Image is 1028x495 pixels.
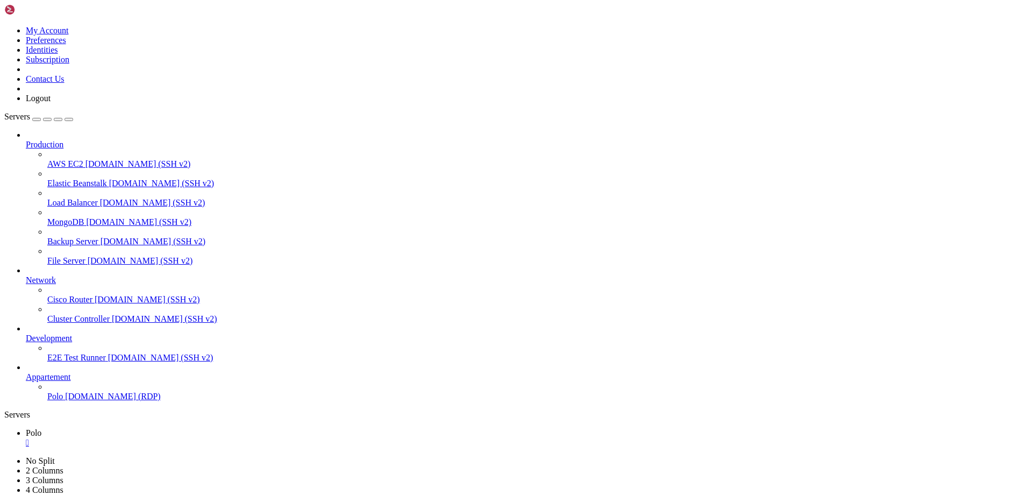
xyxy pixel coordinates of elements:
li: Backup Server [DOMAIN_NAME] (SSH v2) [47,227,1024,246]
span: [DOMAIN_NAME] (SSH v2) [86,217,191,227]
span: E2E Test Runner [47,353,106,362]
span: MongoDB [47,217,84,227]
a: Identities [26,45,58,54]
span: File Server [47,256,85,265]
span: Network [26,275,56,285]
li: E2E Test Runner [DOMAIN_NAME] (SSH v2) [47,343,1024,363]
a: Load Balancer [DOMAIN_NAME] (SSH v2) [47,198,1024,208]
span: [DOMAIN_NAME] (SSH v2) [108,353,213,362]
div: Servers [4,410,1024,420]
li: Cluster Controller [DOMAIN_NAME] (SSH v2) [47,305,1024,324]
span: Cisco Router [47,295,92,304]
span: AWS EC2 [47,159,83,168]
a: 2 Columns [26,466,63,475]
span: Polo [47,392,63,401]
li: Development [26,324,1024,363]
a: Contact Us [26,74,65,83]
a: Servers [4,112,73,121]
span: [DOMAIN_NAME] (SSH v2) [100,198,205,207]
li: Cisco Router [DOMAIN_NAME] (SSH v2) [47,285,1024,305]
a: Appartement [26,372,1024,382]
li: MongoDB [DOMAIN_NAME] (SSH v2) [47,208,1024,227]
span: [DOMAIN_NAME] (SSH v2) [112,314,217,323]
span: Servers [4,112,30,121]
a: My Account [26,26,69,35]
a: Logout [26,94,51,103]
a: Polo [26,428,1024,448]
a: Backup Server [DOMAIN_NAME] (SSH v2) [47,237,1024,246]
li: Polo [DOMAIN_NAME] (RDP) [47,382,1024,401]
a: Production [26,140,1024,150]
span: Production [26,140,63,149]
span: [DOMAIN_NAME] (RDP) [65,392,160,401]
a: 4 Columns [26,485,63,494]
a: Development [26,334,1024,343]
span: Appartement [26,372,71,381]
li: File Server [DOMAIN_NAME] (SSH v2) [47,246,1024,266]
a: Elastic Beanstalk [DOMAIN_NAME] (SSH v2) [47,179,1024,188]
a: Preferences [26,36,66,45]
li: Appartement [26,363,1024,401]
li: Production [26,130,1024,266]
a: Subscription [26,55,69,64]
a: Cisco Router [DOMAIN_NAME] (SSH v2) [47,295,1024,305]
span: Development [26,334,72,343]
span: Polo [26,428,41,437]
a: No Split [26,456,55,465]
span: [DOMAIN_NAME] (SSH v2) [109,179,215,188]
a: 3 Columns [26,476,63,485]
li: Network [26,266,1024,324]
a: MongoDB [DOMAIN_NAME] (SSH v2) [47,217,1024,227]
span: Cluster Controller [47,314,110,323]
span: Load Balancer [47,198,98,207]
span: [DOMAIN_NAME] (SSH v2) [101,237,206,246]
a: File Server [DOMAIN_NAME] (SSH v2) [47,256,1024,266]
span: [DOMAIN_NAME] (SSH v2) [85,159,191,168]
a: Cluster Controller [DOMAIN_NAME] (SSH v2) [47,314,1024,324]
a: Network [26,275,1024,285]
span: Elastic Beanstalk [47,179,107,188]
li: AWS EC2 [DOMAIN_NAME] (SSH v2) [47,150,1024,169]
span: [DOMAIN_NAME] (SSH v2) [95,295,200,304]
a: E2E Test Runner [DOMAIN_NAME] (SSH v2) [47,353,1024,363]
a: AWS EC2 [DOMAIN_NAME] (SSH v2) [47,159,1024,169]
span: Backup Server [47,237,98,246]
a: Polo [DOMAIN_NAME] (RDP) [47,392,1024,401]
a:  [26,438,1024,448]
span: [DOMAIN_NAME] (SSH v2) [88,256,193,265]
img: Shellngn [4,4,66,15]
li: Elastic Beanstalk [DOMAIN_NAME] (SSH v2) [47,169,1024,188]
li: Load Balancer [DOMAIN_NAME] (SSH v2) [47,188,1024,208]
